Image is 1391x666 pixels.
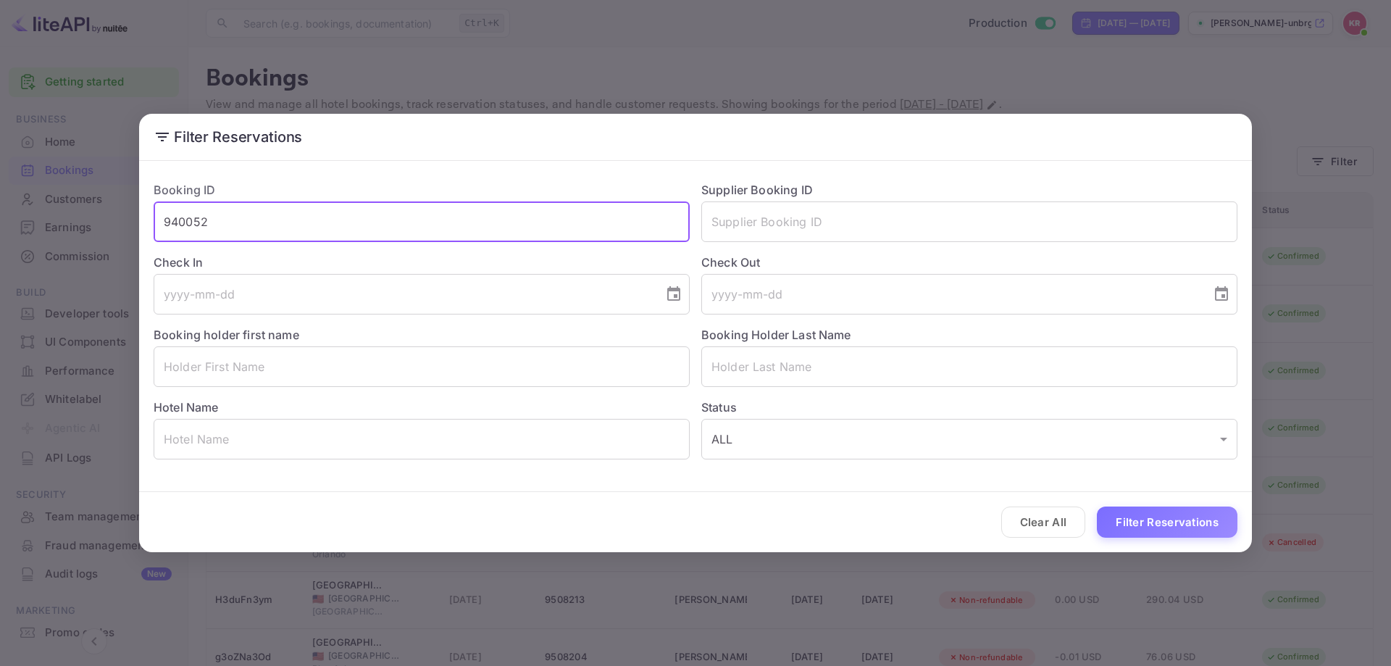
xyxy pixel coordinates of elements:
div: ALL [701,419,1237,459]
label: Supplier Booking ID [701,183,813,197]
input: Holder First Name [154,346,690,387]
input: Supplier Booking ID [701,201,1237,242]
button: Choose date [1207,280,1236,309]
label: Hotel Name [154,400,219,415]
label: Booking ID [154,183,216,197]
button: Choose date [659,280,688,309]
input: yyyy-mm-dd [701,274,1201,315]
label: Check In [154,254,690,271]
label: Booking holder first name [154,328,299,342]
button: Filter Reservations [1097,507,1237,538]
input: Hotel Name [154,419,690,459]
input: Booking ID [154,201,690,242]
input: yyyy-mm-dd [154,274,653,315]
input: Holder Last Name [701,346,1237,387]
label: Status [701,399,1237,416]
label: Booking Holder Last Name [701,328,851,342]
button: Clear All [1001,507,1086,538]
label: Check Out [701,254,1237,271]
h2: Filter Reservations [139,114,1252,160]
